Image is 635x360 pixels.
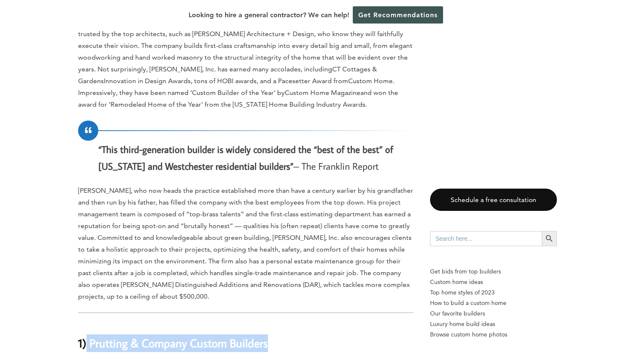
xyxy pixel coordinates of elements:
a: Get Recommendations [353,6,443,24]
span: – The Franklin Report [294,160,379,172]
a: Browse custom home photos [430,329,557,340]
a: Schedule a free consultation [430,189,557,211]
b: 1) Prutting & Company Custom Builders [78,336,268,350]
span: and won the award for ‘Remodeled Home of the Year’ from the [US_STATE] Home Building Industry Awa... [78,89,398,108]
p: Get bids from top builders [430,266,557,277]
a: Luxury home build ideas [430,319,557,329]
span: . Impressively, they have been named ‘Custom Builder of the Year’ by [78,77,394,97]
a: Our favorite builders [430,308,557,319]
a: Custom home ideas [430,277,557,287]
a: How to build a custom home [430,298,557,308]
input: Search here... [430,231,542,246]
i: “This third-generation builder is widely considered the “best of the best” of [US_STATE] and West... [98,143,393,172]
span: Custom Home [348,77,393,85]
span: CT Cottages & Gardens [78,65,377,85]
span: Custom Home Magazine [285,89,360,97]
a: Top home styles of 2023 [430,287,557,298]
span: [PERSON_NAME], who now heads the practice established more than have a century earlier by his gra... [78,187,413,300]
span: Innovation in Design Awards, tons of HOBI awards, and a Pacesetter Award from [104,77,348,85]
svg: Search [545,234,554,243]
